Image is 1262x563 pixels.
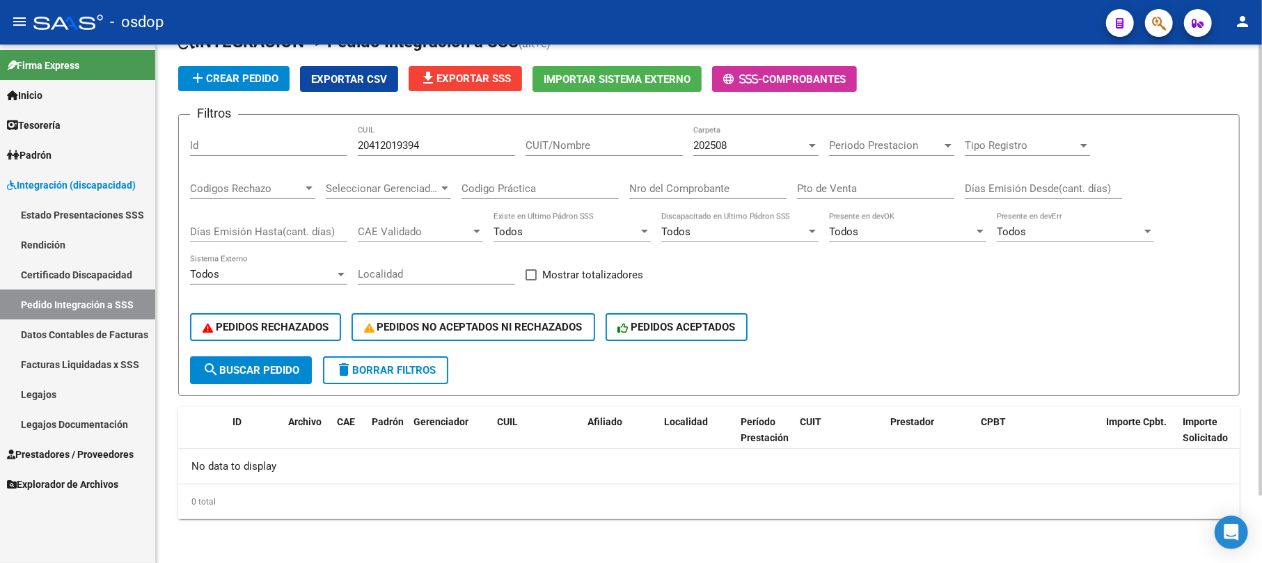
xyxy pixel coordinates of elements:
span: ID [232,416,242,427]
button: Crear Pedido [178,66,290,91]
button: Borrar Filtros [323,356,448,384]
div: No data to display [178,449,1240,484]
span: CPBT [981,416,1006,427]
span: Tipo Registro [965,139,1078,152]
h3: Filtros [190,104,238,123]
span: Archivo [288,416,322,427]
span: Todos [661,225,691,238]
div: Open Intercom Messenger [1215,516,1248,549]
span: CAE Validado [358,225,471,238]
span: PEDIDOS ACEPTADOS [618,321,736,333]
datatable-header-cell: Prestador [885,407,975,468]
button: Exportar SSS [409,66,522,91]
datatable-header-cell: Afiliado [582,407,658,468]
mat-icon: menu [11,13,28,30]
span: Codigos Rechazo [190,182,303,195]
span: PEDIDOS NO ACEPTADOS NI RECHAZADOS [364,321,583,333]
datatable-header-cell: CAE [331,407,366,468]
datatable-header-cell: Importe Cpbt. [1101,407,1177,468]
datatable-header-cell: Padrón [366,407,408,468]
span: Exportar CSV [311,73,387,86]
span: Localidad [664,416,708,427]
span: Importe Solicitado [1183,416,1228,443]
datatable-header-cell: CUIT [794,407,885,468]
datatable-header-cell: CUIL [491,407,582,468]
datatable-header-cell: CPBT [975,407,1101,468]
button: PEDIDOS ACEPTADOS [606,313,748,341]
span: CAE [337,416,355,427]
datatable-header-cell: Localidad [658,407,735,468]
span: - [723,73,762,86]
span: Todos [997,225,1026,238]
span: 202508 [693,139,727,152]
button: Importar Sistema Externo [533,66,702,92]
div: 0 total [178,484,1240,519]
button: PEDIDOS NO ACEPTADOS NI RECHAZADOS [352,313,595,341]
datatable-header-cell: ID [227,407,283,468]
span: Importe Cpbt. [1106,416,1167,427]
button: Exportar CSV [300,66,398,92]
span: Comprobantes [762,73,846,86]
datatable-header-cell: Gerenciador [408,407,491,468]
span: CUIL [497,416,518,427]
span: Gerenciador [413,416,468,427]
span: Buscar Pedido [203,364,299,376]
span: Prestador [890,416,934,427]
span: CUIT [800,416,821,427]
span: Prestadores / Proveedores [7,447,134,462]
datatable-header-cell: Importe Solicitado [1177,407,1254,468]
mat-icon: search [203,361,219,378]
span: Crear Pedido [189,72,278,85]
button: -Comprobantes [712,66,857,92]
span: Periodo Prestacion [829,139,942,152]
span: Todos [190,268,219,280]
span: Inicio [7,88,42,103]
span: Explorador de Archivos [7,477,118,492]
span: Mostrar totalizadores [542,267,643,283]
span: Todos [829,225,858,238]
span: Padrón [372,416,404,427]
mat-icon: add [189,70,206,86]
span: PEDIDOS RECHAZADOS [203,321,329,333]
mat-icon: person [1234,13,1251,30]
span: Afiliado [587,416,622,427]
datatable-header-cell: Período Prestación [735,407,794,468]
span: Integración (discapacidad) [7,177,136,193]
span: Período Prestación [741,416,789,443]
span: Tesorería [7,118,61,133]
mat-icon: delete [336,361,352,378]
span: Seleccionar Gerenciador [326,182,439,195]
span: Exportar SSS [420,72,511,85]
span: Borrar Filtros [336,364,436,376]
span: Todos [494,225,523,238]
button: PEDIDOS RECHAZADOS [190,313,341,341]
span: Importar Sistema Externo [544,73,691,86]
mat-icon: file_download [420,70,436,86]
span: Padrón [7,148,52,163]
datatable-header-cell: Archivo [283,407,331,468]
span: Firma Express [7,58,79,73]
button: Buscar Pedido [190,356,312,384]
span: - osdop [110,7,164,38]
